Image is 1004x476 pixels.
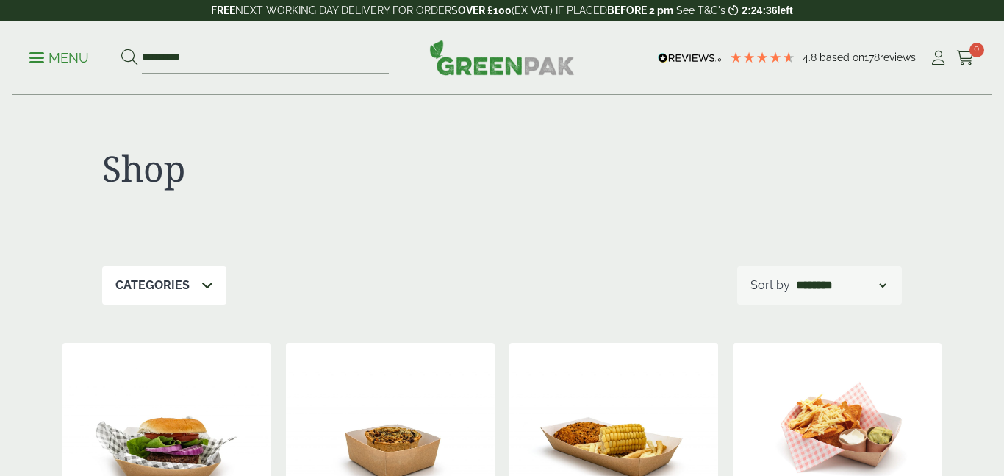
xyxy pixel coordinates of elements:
span: 178 [864,51,880,63]
p: Categories [115,277,190,294]
select: Shop order [793,277,889,294]
div: 4.78 Stars [729,51,795,64]
strong: FREE [211,4,235,16]
span: 0 [969,43,984,57]
img: REVIEWS.io [658,53,722,63]
span: left [778,4,793,16]
strong: BEFORE 2 pm [607,4,673,16]
a: See T&C's [676,4,725,16]
a: 0 [956,47,975,69]
p: Sort by [750,277,790,294]
span: 2:24:36 [742,4,777,16]
img: GreenPak Supplies [429,40,575,75]
i: My Account [929,51,947,65]
strong: OVER £100 [458,4,512,16]
p: Menu [29,49,89,67]
span: 4.8 [803,51,820,63]
span: reviews [880,51,916,63]
a: Menu [29,49,89,64]
span: Based on [820,51,864,63]
h1: Shop [102,147,502,190]
i: Cart [956,51,975,65]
